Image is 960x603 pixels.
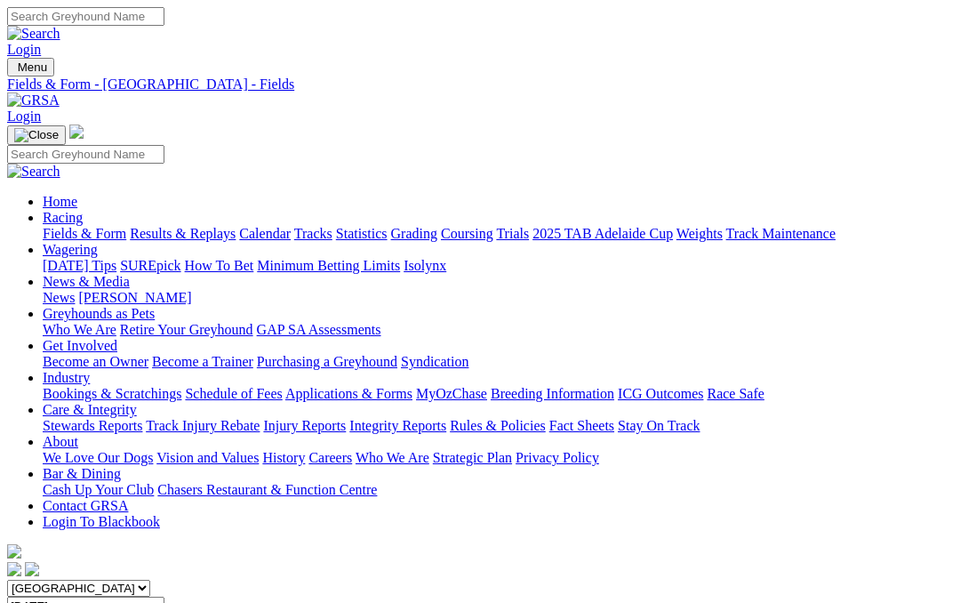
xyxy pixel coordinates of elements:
[7,164,60,180] img: Search
[43,354,148,369] a: Become an Owner
[549,418,614,433] a: Fact Sheets
[43,498,128,513] a: Contact GRSA
[262,450,305,465] a: History
[120,258,180,273] a: SUREpick
[43,258,953,274] div: Wagering
[18,60,47,74] span: Menu
[43,290,75,305] a: News
[257,354,397,369] a: Purchasing a Greyhound
[43,258,116,273] a: [DATE] Tips
[7,7,164,26] input: Search
[43,482,154,497] a: Cash Up Your Club
[7,58,54,76] button: Toggle navigation
[78,290,191,305] a: [PERSON_NAME]
[43,386,181,401] a: Bookings & Scratchings
[43,402,137,417] a: Care & Integrity
[43,466,121,481] a: Bar & Dining
[707,386,764,401] a: Race Safe
[391,226,437,241] a: Grading
[43,386,953,402] div: Industry
[349,418,446,433] a: Integrity Reports
[69,125,84,139] img: logo-grsa-white.png
[185,258,254,273] a: How To Bet
[25,562,39,576] img: twitter.svg
[43,354,953,370] div: Get Involved
[7,544,21,559] img: logo-grsa-white.png
[7,125,66,145] button: Toggle navigation
[7,92,60,109] img: GRSA
[308,450,352,465] a: Careers
[130,226,236,241] a: Results & Replays
[43,226,953,242] div: Racing
[43,322,116,337] a: Who We Are
[43,434,78,449] a: About
[157,482,377,497] a: Chasers Restaurant & Function Centre
[120,322,253,337] a: Retire Your Greyhound
[496,226,529,241] a: Trials
[676,226,723,241] a: Weights
[7,562,21,576] img: facebook.svg
[7,76,953,92] a: Fields & Form - [GEOGRAPHIC_DATA] - Fields
[43,194,77,209] a: Home
[433,450,512,465] a: Strategic Plan
[618,418,700,433] a: Stay On Track
[43,226,126,241] a: Fields & Form
[43,274,130,289] a: News & Media
[285,386,412,401] a: Applications & Forms
[7,109,41,124] a: Login
[43,514,160,529] a: Login To Blackbook
[43,242,98,257] a: Wagering
[726,226,836,241] a: Track Maintenance
[441,226,493,241] a: Coursing
[146,418,260,433] a: Track Injury Rebate
[185,386,282,401] a: Schedule of Fees
[532,226,673,241] a: 2025 TAB Adelaide Cup
[43,450,153,465] a: We Love Our Dogs
[43,450,953,466] div: About
[7,42,41,57] a: Login
[336,226,388,241] a: Statistics
[356,450,429,465] a: Who We Are
[491,386,614,401] a: Breeding Information
[239,226,291,241] a: Calendar
[43,290,953,306] div: News & Media
[450,418,546,433] a: Rules & Policies
[43,338,117,353] a: Get Involved
[294,226,332,241] a: Tracks
[7,145,164,164] input: Search
[43,418,953,434] div: Care & Integrity
[257,322,381,337] a: GAP SA Assessments
[401,354,468,369] a: Syndication
[404,258,446,273] a: Isolynx
[43,306,155,321] a: Greyhounds as Pets
[618,386,703,401] a: ICG Outcomes
[257,258,400,273] a: Minimum Betting Limits
[43,322,953,338] div: Greyhounds as Pets
[43,210,83,225] a: Racing
[43,370,90,385] a: Industry
[263,418,346,433] a: Injury Reports
[7,26,60,42] img: Search
[416,386,487,401] a: MyOzChase
[43,482,953,498] div: Bar & Dining
[156,450,259,465] a: Vision and Values
[43,418,142,433] a: Stewards Reports
[14,128,59,142] img: Close
[152,354,253,369] a: Become a Trainer
[516,450,599,465] a: Privacy Policy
